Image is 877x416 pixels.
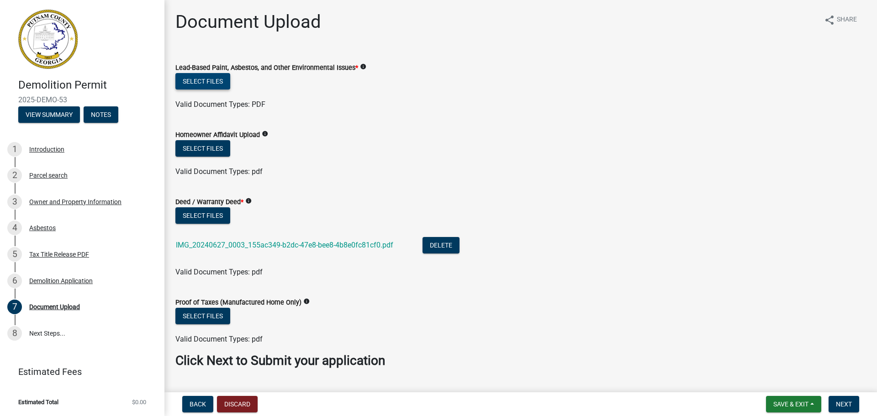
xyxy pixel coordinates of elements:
button: Select files [175,140,230,157]
div: 2 [7,168,22,183]
button: Delete [423,237,460,253]
button: View Summary [18,106,80,123]
div: Owner and Property Information [29,199,122,205]
div: Asbestos [29,225,56,231]
div: Demolition Application [29,278,93,284]
label: Lead-Based Paint, Asbestos, and Other Environmental Issues [175,65,358,71]
span: 2025-DEMO-53 [18,95,146,104]
strong: Click Next to Submit your application [175,353,385,368]
wm-modal-confirm: Delete Document [423,242,460,250]
img: Putnam County, Georgia [18,10,78,69]
div: 8 [7,326,22,341]
wm-modal-confirm: Summary [18,111,80,119]
span: Estimated Total [18,399,58,405]
i: info [245,198,252,204]
div: 4 [7,221,22,235]
div: Introduction [29,146,64,153]
i: share [824,15,835,26]
a: IMG_20240627_0003_155ac349-b2dc-47e8-bee8-4b8e0fc81cf0.pdf [176,241,393,249]
div: 1 [7,142,22,157]
button: Save & Exit [766,396,821,412]
h1: Document Upload [175,11,321,33]
wm-modal-confirm: Notes [84,111,118,119]
span: Save & Exit [773,400,808,408]
a: Estimated Fees [7,363,150,381]
span: Valid Document Types: pdf [175,268,263,276]
span: Valid Document Types: PDF [175,100,265,109]
label: Homeowner Affidavit Upload [175,132,260,138]
button: shareShare [817,11,864,29]
button: Notes [84,106,118,123]
button: Back [182,396,213,412]
span: Valid Document Types: pdf [175,335,263,343]
button: Discard [217,396,258,412]
h4: Demolition Permit [18,79,157,92]
button: Select files [175,73,230,90]
span: Valid Document Types: pdf [175,167,263,176]
div: Document Upload [29,304,80,310]
i: info [262,131,268,137]
div: 7 [7,300,22,314]
span: $0.00 [132,399,146,405]
span: Back [190,400,206,408]
label: Proof of Taxes (Manufactured Home Only) [175,300,301,306]
i: info [303,298,310,305]
div: 5 [7,247,22,262]
button: Select files [175,207,230,224]
button: Select files [175,308,230,324]
div: Tax Title Release PDF [29,251,89,258]
button: Next [829,396,859,412]
div: 6 [7,274,22,288]
span: Next [836,400,852,408]
label: Deed / Warranty Deed [175,199,243,205]
span: Share [837,15,857,26]
i: info [360,63,366,70]
div: 3 [7,195,22,209]
div: Parcel search [29,172,68,179]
